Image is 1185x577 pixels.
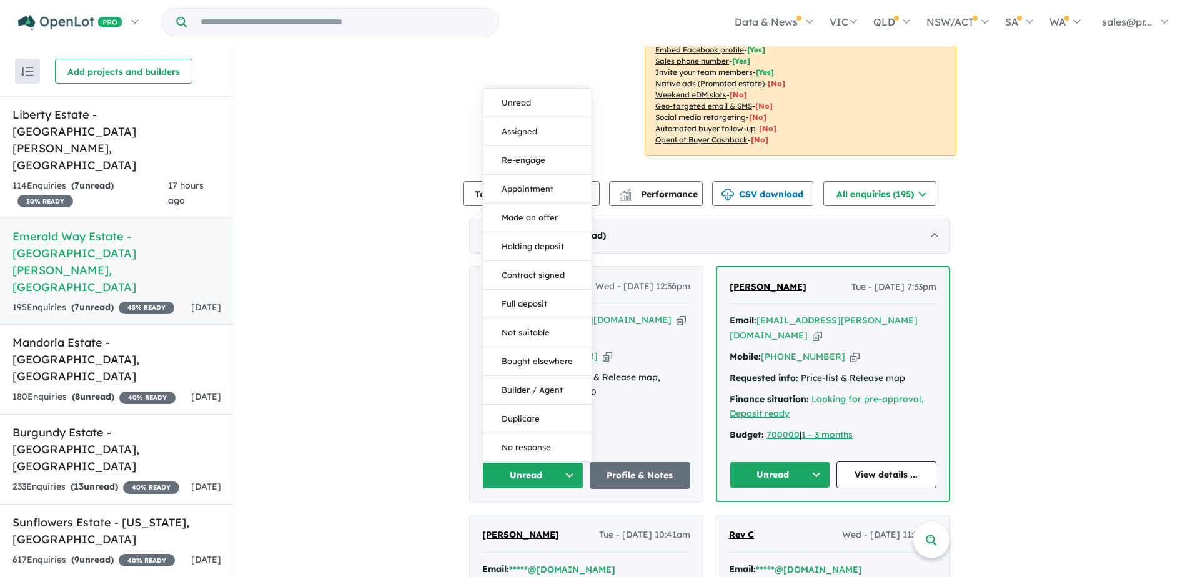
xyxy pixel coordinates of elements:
[851,280,936,295] span: Tue - [DATE] 7:33pm
[730,315,918,341] a: [EMAIL_ADDRESS][PERSON_NAME][DOMAIN_NAME]
[12,480,179,495] div: 233 Enquir ies
[71,481,118,492] strong: ( unread)
[655,90,726,99] u: Weekend eDM slots
[12,300,174,315] div: 195 Enquir ies
[729,563,756,575] strong: Email:
[747,45,765,54] span: [ Yes ]
[72,391,114,402] strong: ( unread)
[12,390,176,405] div: 180 Enquir ies
[483,232,592,261] button: Holding deposit
[191,554,221,565] span: [DATE]
[603,350,612,363] button: Copy
[12,106,221,174] h5: Liberty Estate - [GEOGRAPHIC_DATA][PERSON_NAME] , [GEOGRAPHIC_DATA]
[730,371,936,386] div: Price-list & Release map
[712,181,813,206] button: CSV download
[655,45,744,54] u: Embed Facebook profile
[609,181,703,206] button: Performance
[463,181,600,206] button: Team member settings (9)
[119,302,174,314] span: 45 % READY
[730,393,809,405] strong: Finance situation:
[619,192,632,200] img: bar-chart.svg
[756,67,774,77] span: [ Yes ]
[751,135,768,144] span: [No]
[71,554,114,565] strong: ( unread)
[730,351,761,362] strong: Mobile:
[71,180,114,191] strong: ( unread)
[75,391,80,402] span: 8
[730,428,936,443] div: |
[191,391,221,402] span: [DATE]
[469,219,950,254] div: [DATE]
[729,528,754,543] a: Rev C
[768,79,785,88] span: [No]
[55,59,192,84] button: Add projects and builders
[730,372,798,383] strong: Requested info:
[729,529,754,540] span: Rev C
[12,424,221,475] h5: Burgundy Estate - [GEOGRAPHIC_DATA] , [GEOGRAPHIC_DATA]
[71,302,114,313] strong: ( unread)
[482,563,509,575] strong: Email:
[191,481,221,492] span: [DATE]
[18,15,122,31] img: Openlot PRO Logo White
[801,429,853,440] a: 1 - 3 months
[74,180,79,191] span: 7
[655,56,729,66] u: Sales phone number
[730,393,924,420] a: Looking for pre-approval, Deposit ready
[189,9,496,36] input: Try estate name, suburb, builder or developer
[483,175,592,204] button: Appointment
[732,56,750,66] span: [ Yes ]
[483,376,592,405] button: Builder / Agent
[730,281,806,292] span: [PERSON_NAME]
[655,79,765,88] u: Native ads (Promoted estate)
[12,553,175,568] div: 617 Enquir ies
[730,461,830,488] button: Unread
[677,313,686,327] button: Copy
[766,429,800,440] a: 700000
[655,67,753,77] u: Invite your team members
[191,302,221,313] span: [DATE]
[721,189,734,201] img: download icon
[483,204,592,232] button: Made an offer
[483,146,592,175] button: Re-engage
[482,88,592,462] div: Unread
[749,112,766,122] span: [No]
[813,329,822,342] button: Copy
[755,101,773,111] span: [No]
[483,117,592,146] button: Assigned
[483,318,592,347] button: Not suitable
[595,279,690,294] span: Wed - [DATE] 12:36pm
[655,101,752,111] u: Geo-targeted email & SMS
[483,261,592,290] button: Contract signed
[483,433,592,461] button: No response
[482,462,583,489] button: Unread
[759,124,776,133] span: [No]
[655,135,748,144] u: OpenLot Buyer Cashback
[730,315,756,326] strong: Email:
[730,90,747,99] span: [No]
[482,528,559,543] a: [PERSON_NAME]
[168,180,204,206] span: 17 hours ago
[1102,16,1152,28] span: sales@pr...
[119,392,176,404] span: 40 % READY
[761,351,845,362] a: [PHONE_NUMBER]
[483,89,592,117] button: Unread
[483,347,592,376] button: Bought elsewhere
[483,405,592,433] button: Duplicate
[655,124,756,133] u: Automated buyer follow-up
[12,228,221,295] h5: Emerald Way Estate - [GEOGRAPHIC_DATA][PERSON_NAME] , [GEOGRAPHIC_DATA]
[12,514,221,548] h5: Sunflowers Estate - [US_STATE] , [GEOGRAPHIC_DATA]
[836,461,937,488] a: View details ...
[12,179,168,209] div: 114 Enquir ies
[119,554,175,566] span: 40 % READY
[823,181,936,206] button: All enquiries (195)
[599,528,690,543] span: Tue - [DATE] 10:41am
[123,481,179,494] span: 40 % READY
[12,334,221,385] h5: Mandorla Estate - [GEOGRAPHIC_DATA] , [GEOGRAPHIC_DATA]
[74,554,79,565] span: 9
[74,481,84,492] span: 13
[590,462,691,489] a: Profile & Notes
[842,528,937,543] span: Wed - [DATE] 11:52pm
